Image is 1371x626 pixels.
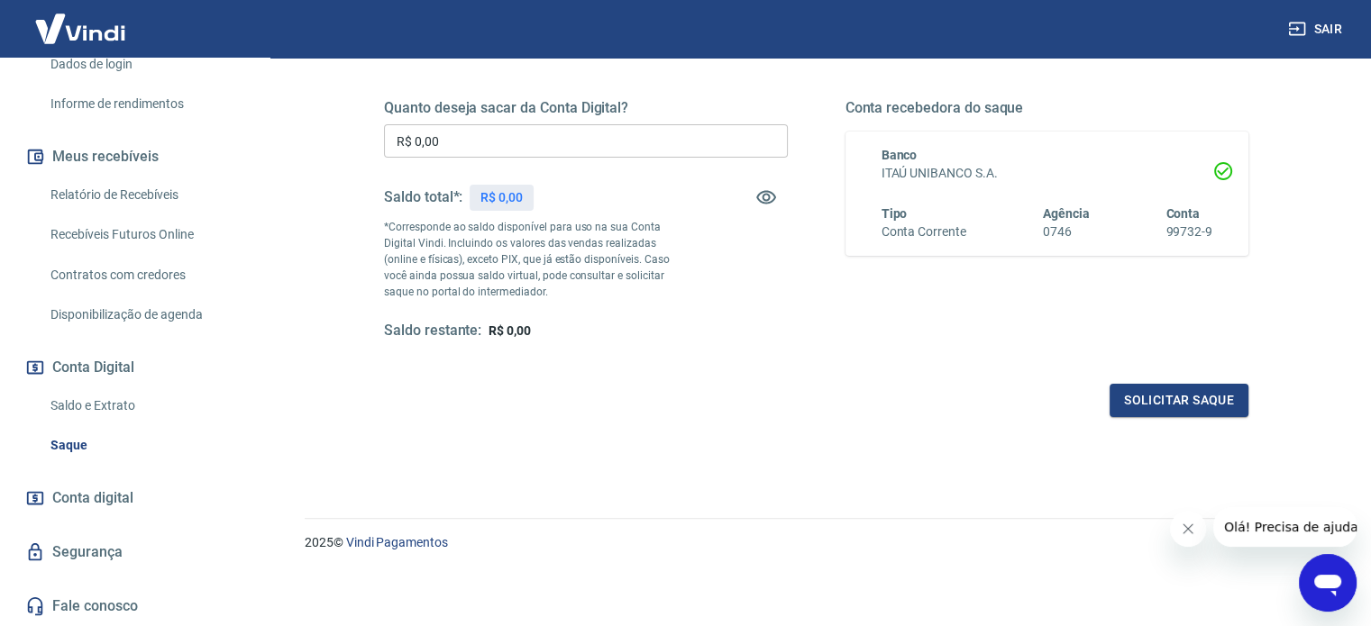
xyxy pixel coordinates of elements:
[882,164,1213,183] h6: ITAÚ UNIBANCO S.A.
[384,219,687,300] p: *Corresponde ao saldo disponível para uso na sua Conta Digital Vindi. Incluindo os valores das ve...
[384,188,462,206] h5: Saldo total*:
[43,387,248,424] a: Saldo e Extrato
[43,46,248,83] a: Dados de login
[1043,222,1090,241] h6: 0746
[489,323,531,338] span: R$ 0,00
[480,188,523,207] p: R$ 0,00
[384,99,788,117] h5: Quanto deseja sacar da Conta Digital?
[52,485,133,511] span: Conta digital
[1213,507,1357,547] iframe: Mensagem da empresa
[1165,222,1212,241] h6: 99732-9
[43,296,248,333] a: Disponibilização de agenda
[384,322,481,340] h5: Saldo restante:
[882,148,918,162] span: Banco
[22,532,248,572] a: Segurança
[43,216,248,253] a: Recebíveis Futuros Online
[43,427,248,464] a: Saque
[43,257,248,294] a: Contratos com credores
[22,348,248,387] button: Conta Digital
[1165,206,1200,221] span: Conta
[1299,554,1357,612] iframe: Botão para abrir a janela de mensagens
[1110,384,1248,417] button: Solicitar saque
[845,99,1249,117] h5: Conta recebedora do saque
[1043,206,1090,221] span: Agência
[22,1,139,56] img: Vindi
[1284,13,1349,46] button: Sair
[22,137,248,177] button: Meus recebíveis
[22,478,248,518] a: Conta digital
[1170,511,1206,547] iframe: Fechar mensagem
[43,86,248,122] a: Informe de rendimentos
[11,13,151,27] span: Olá! Precisa de ajuda?
[305,533,1328,552] p: 2025 ©
[882,222,966,241] h6: Conta Corrente
[43,177,248,213] a: Relatório de Recebíveis
[22,586,248,626] a: Fale conosco
[882,206,908,221] span: Tipo
[346,535,448,549] a: Vindi Pagamentos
